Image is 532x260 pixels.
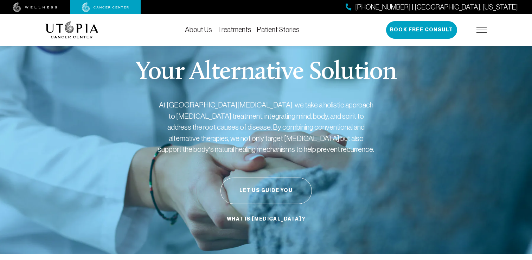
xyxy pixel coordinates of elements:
[135,60,397,85] p: Your Alternative Solution
[346,2,518,12] a: [PHONE_NUMBER] | [GEOGRAPHIC_DATA], [US_STATE]
[157,99,375,155] p: At [GEOGRAPHIC_DATA][MEDICAL_DATA], we take a holistic approach to [MEDICAL_DATA] treatment, inte...
[13,2,57,12] img: wellness
[386,21,457,39] button: Book Free Consult
[476,27,487,33] img: icon-hamburger
[185,26,212,33] a: About Us
[225,212,307,226] a: What is [MEDICAL_DATA]?
[82,2,129,12] img: cancer center
[257,26,300,33] a: Patient Stories
[45,21,98,38] img: logo
[218,26,251,33] a: Treatments
[220,178,312,204] button: Let Us Guide You
[355,2,518,12] span: [PHONE_NUMBER] | [GEOGRAPHIC_DATA], [US_STATE]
